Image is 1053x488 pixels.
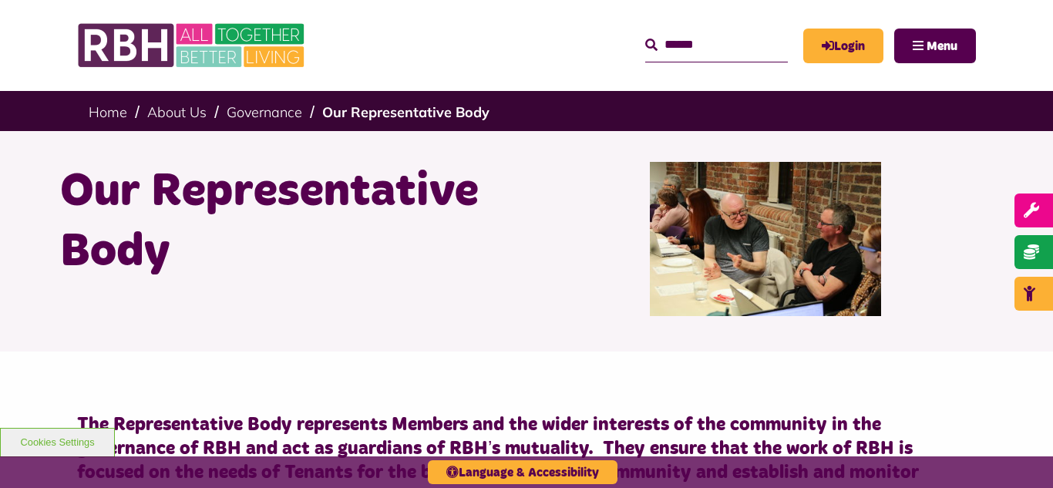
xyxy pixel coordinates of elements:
a: Governance [227,103,302,121]
img: Rep Body [650,162,881,316]
button: Language & Accessibility [428,460,617,484]
a: MyRBH [803,29,883,63]
span: Menu [927,40,957,52]
h1: Our Representative Body [60,162,515,282]
img: RBH [77,15,308,76]
a: Home [89,103,127,121]
iframe: Netcall Web Assistant for live chat [984,419,1053,488]
button: Navigation [894,29,976,63]
a: About Us [147,103,207,121]
a: Our Representative Body [322,103,489,121]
